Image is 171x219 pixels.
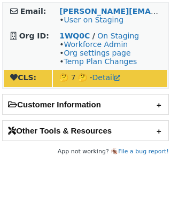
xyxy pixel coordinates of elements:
a: User on Staging [64,15,123,24]
strong: / [92,32,95,40]
a: On Staging [97,32,139,40]
a: Temp Plan Changes [64,57,137,66]
span: • • • [59,40,137,66]
a: Workforce Admin [64,40,128,49]
a: Detail [92,73,120,82]
a: Org settings page [64,49,130,57]
h2: Customer Information [3,95,168,114]
h2: Other Tools & Resources [3,121,168,140]
span: • [59,15,123,24]
td: 🤔 7 🤔 - [53,70,167,87]
strong: Email: [20,7,46,15]
a: 1WQ0C [59,32,90,40]
strong: CLS: [10,73,36,82]
a: File a bug report! [118,148,169,155]
footer: App not working? 🪳 [2,146,169,157]
strong: Org ID: [19,32,49,40]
